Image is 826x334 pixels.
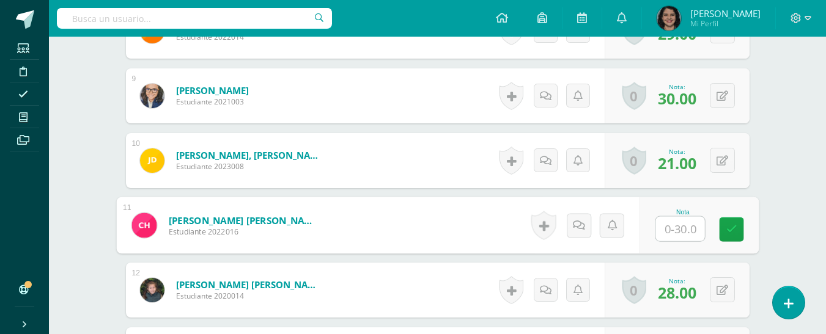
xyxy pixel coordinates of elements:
span: Mi Perfil [690,18,761,29]
span: Estudiante 2022016 [168,227,319,238]
img: e85a810483b5adbc0c0ac70dbbe56e86.png [140,278,164,302]
a: [PERSON_NAME] [PERSON_NAME] [176,278,323,291]
span: Estudiante 2021003 [176,96,249,107]
a: 0 [622,276,646,304]
a: 0 [622,147,646,175]
img: d4e8f67989829fd83a261e7783e73213.png [657,6,681,31]
a: [PERSON_NAME] [176,84,249,96]
span: Estudiante 2022014 [176,32,323,42]
img: 471e61d8153f38d5b21f832b9d5087e5.png [140,148,164,173]
span: 21.00 [658,153,696,173]
span: 30.00 [658,88,696,109]
div: Nota: [658,147,696,156]
span: 28.00 [658,282,696,303]
a: [PERSON_NAME], [PERSON_NAME] [176,149,323,161]
span: Estudiante 2020014 [176,291,323,301]
img: 11c3079dbf079fbcf8b758dd50190869.png [140,84,164,108]
span: [PERSON_NAME] [690,7,761,20]
a: [PERSON_NAME] [PERSON_NAME] [168,214,319,227]
span: Estudiante 2023008 [176,161,323,172]
div: Nota: [658,82,696,91]
img: 4295b0cd783df46c3460e7f7c17a39cc.png [131,212,157,238]
a: 0 [622,82,646,110]
input: 0-30.0 [655,217,704,241]
div: Nota: [658,277,696,285]
div: Nota [655,209,710,216]
input: Busca un usuario... [57,8,332,29]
